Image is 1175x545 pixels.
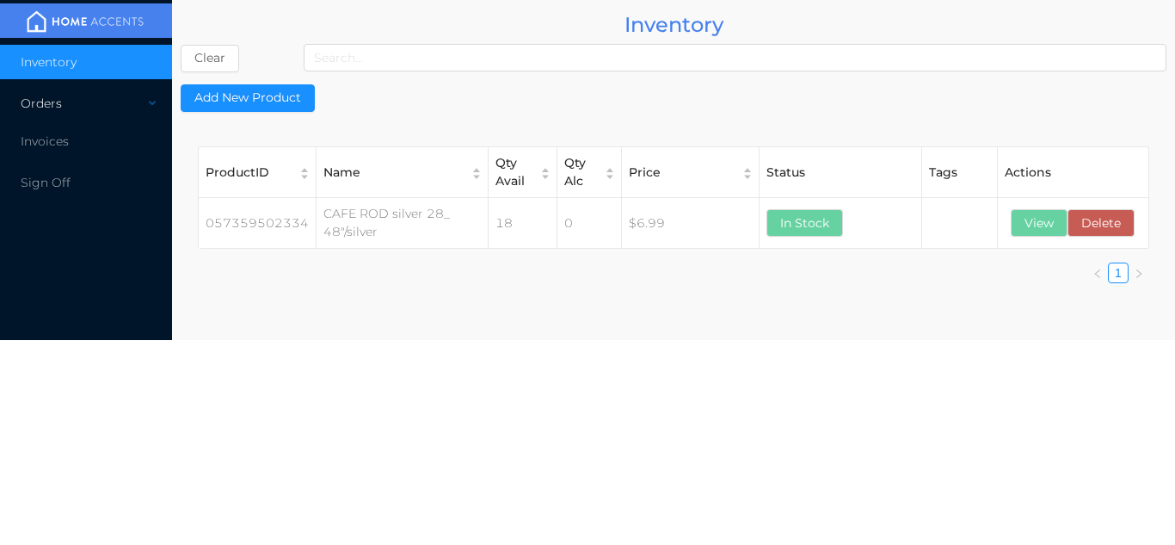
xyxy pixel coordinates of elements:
[604,165,616,180] div: Sort
[299,165,311,169] i: icon: caret-up
[489,198,557,249] td: 18
[471,172,483,176] i: icon: caret-down
[317,198,489,249] td: CAFE ROD silver 28_ 48"/silver
[299,172,311,176] i: icon: caret-down
[742,165,754,169] i: icon: caret-up
[21,54,77,70] span: Inventory
[629,164,733,182] div: Price
[21,9,150,34] img: mainBanner
[1092,269,1103,279] i: icon: left
[471,165,483,180] div: Sort
[1129,263,1149,283] li: Next Page
[605,172,616,176] i: icon: caret-down
[540,172,551,176] i: icon: caret-down
[766,164,914,182] div: Status
[471,165,483,169] i: icon: caret-up
[539,165,551,180] div: Sort
[199,198,317,249] td: 057359502334
[181,84,315,112] button: Add New Product
[298,165,311,180] div: Sort
[1087,263,1108,283] li: Previous Page
[21,175,71,190] span: Sign Off
[741,165,754,180] div: Sort
[605,165,616,169] i: icon: caret-up
[1108,263,1129,283] li: 1
[1134,269,1144,279] i: icon: right
[540,165,551,169] i: icon: caret-up
[495,154,531,190] div: Qty Avail
[206,164,290,182] div: ProductID
[622,198,760,249] td: $6.99
[1011,209,1067,237] button: View
[929,164,991,182] div: Tags
[1005,164,1141,182] div: Actions
[564,154,595,190] div: Qty Alc
[323,164,462,182] div: Name
[742,172,754,176] i: icon: caret-down
[557,198,622,249] td: 0
[304,44,1166,71] input: Search...
[181,45,239,72] button: Clear
[766,209,843,237] button: In Stock
[1115,266,1122,280] a: 1
[21,133,69,149] span: Invoices
[1067,209,1135,237] button: Delete
[181,9,1166,40] div: Inventory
